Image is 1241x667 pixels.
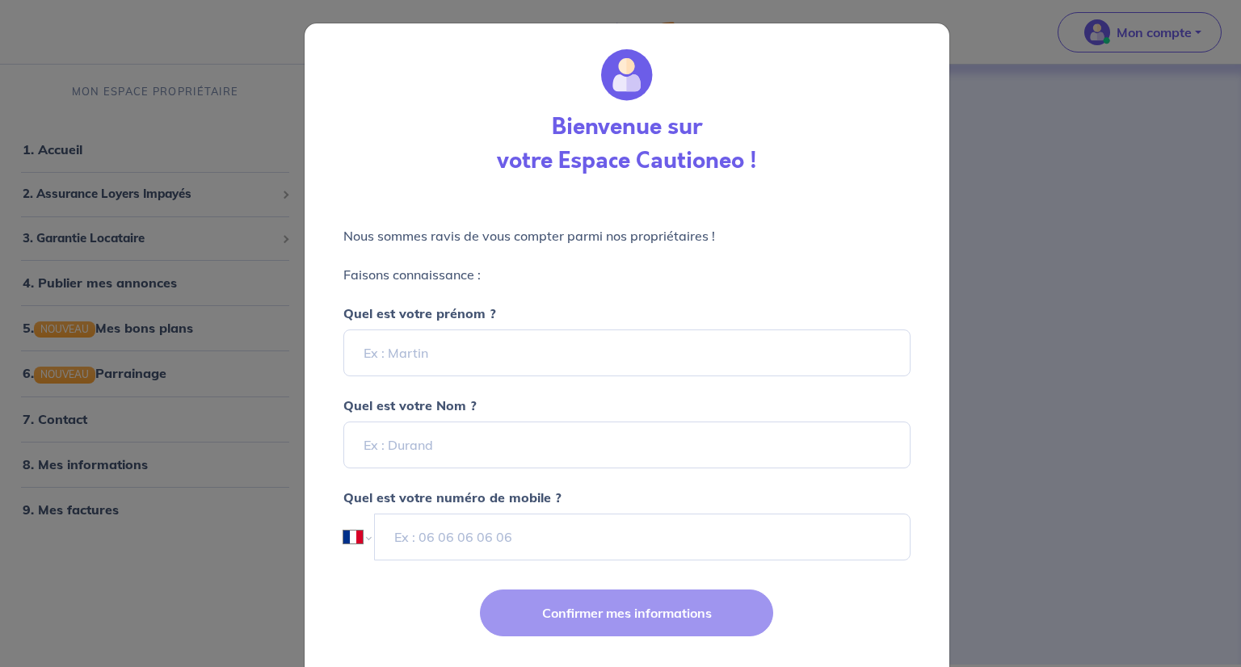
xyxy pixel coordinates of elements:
input: Ex : Durand [343,422,911,468]
h3: votre Espace Cautioneo ! [497,148,757,175]
strong: Quel est votre prénom ? [343,305,496,321]
input: Ex : Martin [343,329,911,376]
img: wallet_circle [601,49,653,101]
p: Nous sommes ravis de vous compter parmi nos propriétaires ! [343,226,911,245]
p: Faisons connaissance : [343,265,911,284]
h3: Bienvenue sur [552,114,702,141]
strong: Quel est votre numéro de mobile ? [343,489,562,505]
input: Ex : 06 06 06 06 06 [374,514,910,560]
strong: Quel est votre Nom ? [343,397,477,413]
